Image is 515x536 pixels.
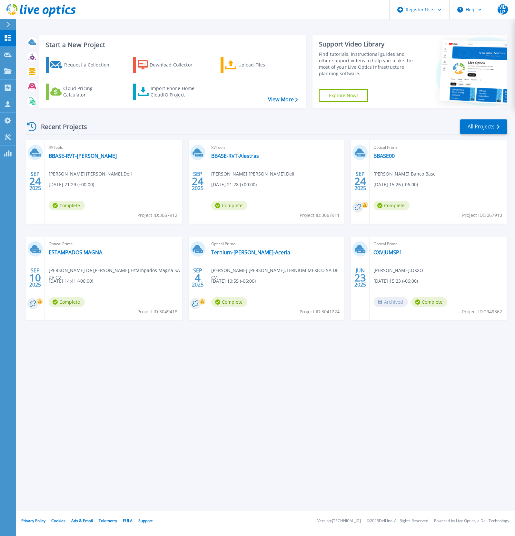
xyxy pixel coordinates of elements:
span: RVTools [49,144,178,151]
span: 24 [354,178,366,184]
span: Complete [211,297,247,307]
span: Project ID: 3049418 [137,308,177,315]
a: OXVJUMSP1 [373,249,402,256]
span: Optical Prime [211,240,341,248]
li: Version: [TECHNICAL_ID] [317,519,361,523]
span: [PERSON_NAME] , OXXO [373,267,423,274]
a: View More [268,96,298,103]
span: Complete [49,201,85,210]
span: [DATE] 15:26 (-06:00) [373,181,418,188]
span: Project ID: 3067910 [462,212,502,219]
span: [DATE] 14:41 (-06:00) [49,278,93,285]
span: [PERSON_NAME] [PERSON_NAME] , Dell [49,170,132,177]
span: [PERSON_NAME] , Banco Base [373,170,436,177]
span: Complete [49,297,85,307]
a: Ternium-[PERSON_NAME]-Aceria [211,249,290,256]
span: [DATE] 21:28 (+00:00) [211,181,257,188]
a: BBASE00 [373,153,395,159]
a: Upload Files [221,57,292,73]
span: [DATE] 15:23 (-06:00) [373,278,418,285]
div: Request a Collection [64,58,116,71]
span: Optical Prime [373,240,503,248]
a: Cookies [51,518,65,523]
li: Powered by Live Optics, a Dell Technology [434,519,509,523]
a: Telemetry [99,518,117,523]
div: SEP 2025 [29,169,41,193]
span: Archived [373,297,408,307]
a: All Projects [460,119,507,134]
div: SEP 2025 [192,169,204,193]
span: Optical Prime [373,144,503,151]
a: Privacy Policy [21,518,45,523]
span: Project ID: 2949362 [462,308,502,315]
span: 24 [192,178,203,184]
span: 4 [195,275,201,280]
a: ESTAMPADOS MAGNA [49,249,102,256]
a: Download Collector [133,57,205,73]
span: Complete [411,297,447,307]
span: Project ID: 3067912 [137,212,177,219]
div: SEP 2025 [354,169,366,193]
div: JUN 2025 [354,266,366,289]
a: Ads & Email [71,518,93,523]
a: BBASE-RVT-Alestras [211,153,259,159]
span: Project ID: 3067911 [300,212,340,219]
span: [DATE] 10:55 (-06:00) [211,278,256,285]
span: [DATE] 21:29 (+00:00) [49,181,94,188]
a: Support [138,518,153,523]
span: RVTools [211,144,341,151]
a: EULA [123,518,133,523]
div: SEP 2025 [192,266,204,289]
span: [PERSON_NAME] [PERSON_NAME] , Dell [211,170,294,177]
span: 23 [354,275,366,280]
span: 24 [29,178,41,184]
div: Upload Files [238,58,290,71]
a: Explore Now! [319,89,368,102]
div: Support Video Library [319,40,417,48]
span: [PERSON_NAME] De [PERSON_NAME] , Estampados Magna SA de CV [49,267,182,281]
div: Import Phone Home CloudIQ Project [151,85,201,98]
span: Complete [373,201,410,210]
span: MDLP [498,4,508,15]
span: Complete [211,201,247,210]
li: © 2025 Dell Inc. All Rights Reserved [367,519,428,523]
div: Recent Projects [25,119,96,135]
span: Optical Prime [49,240,178,248]
a: BBASE-RVT-[PERSON_NAME] [49,153,117,159]
a: Request a Collection [46,57,118,73]
span: 10 [29,275,41,280]
span: Project ID: 3041224 [300,308,340,315]
h3: Start a New Project [46,41,298,48]
div: SEP 2025 [29,266,41,289]
div: Download Collector [150,58,201,71]
a: Cloud Pricing Calculator [46,84,118,100]
div: Find tutorials, instructional guides and other support videos to help you make the most of your L... [319,51,417,77]
span: [PERSON_NAME] [PERSON_NAME] , TERNIUM MEXICO SA DE CV [211,267,345,281]
div: Cloud Pricing Calculator [63,85,115,98]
